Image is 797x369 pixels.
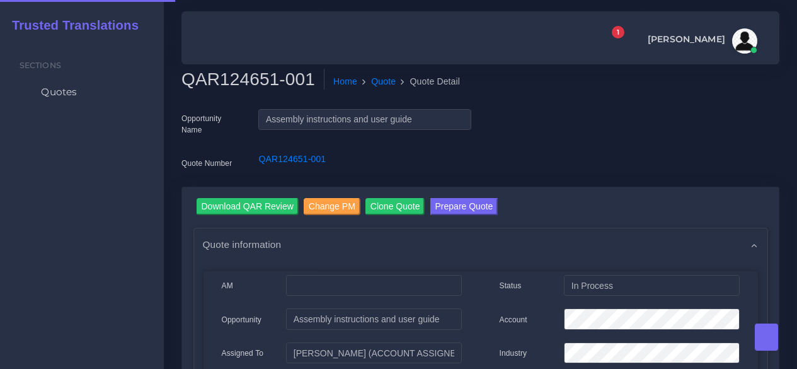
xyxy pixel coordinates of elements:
h2: Trusted Translations [3,18,139,33]
label: Quote Number [181,158,232,169]
li: Quote Detail [396,75,460,88]
span: Sections [20,61,61,70]
a: Trusted Translations [3,15,139,36]
img: avatar [732,28,757,54]
input: Clone Quote [365,198,425,215]
button: Prepare Quote [430,198,498,215]
input: pm [286,343,461,364]
label: Opportunity Name [181,113,239,136]
span: 1 [612,26,624,38]
input: Download QAR Review [197,198,299,215]
a: Quote [371,75,396,88]
label: Assigned To [222,348,264,359]
a: Prepare Quote [430,198,498,218]
span: Quotes [41,85,77,99]
label: AM [222,280,233,291]
a: Home [333,75,357,88]
a: Quotes [9,79,154,105]
div: Quote information [194,228,767,261]
a: [PERSON_NAME]avatar [641,28,762,54]
label: Industry [500,348,527,359]
a: 1 [600,33,622,50]
a: QAR124651-001 [258,154,326,164]
input: Change PM [304,198,360,215]
label: Opportunity [222,314,262,325]
span: Quote information [203,237,282,252]
span: [PERSON_NAME] [648,35,725,44]
label: Account [500,314,527,325]
label: Status [500,280,522,291]
h2: QAR124651-001 [181,69,324,90]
